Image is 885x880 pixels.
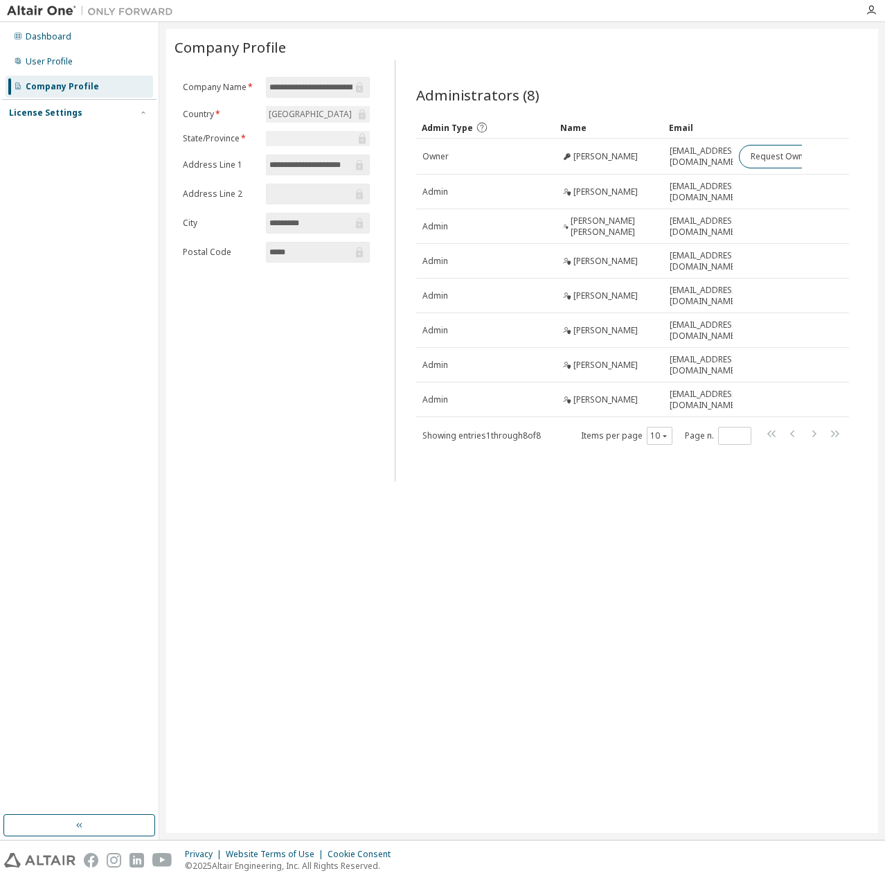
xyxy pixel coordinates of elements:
span: [PERSON_NAME] [573,394,638,405]
button: 10 [650,430,669,441]
div: Website Terms of Use [226,849,328,860]
span: Admin [422,290,448,301]
label: Postal Code [183,247,258,258]
span: [EMAIL_ADDRESS][DOMAIN_NAME] [670,250,740,272]
span: [PERSON_NAME] [573,186,638,197]
label: Address Line 1 [183,159,258,170]
label: Company Name [183,82,258,93]
span: Admin [422,186,448,197]
span: [EMAIL_ADDRESS][DOMAIN_NAME] [670,389,740,411]
div: [GEOGRAPHIC_DATA] [267,107,354,122]
div: Privacy [185,849,226,860]
label: Country [183,109,258,120]
span: [EMAIL_ADDRESS][DOMAIN_NAME] [670,215,740,238]
button: Request Owner Change [739,145,856,168]
div: Dashboard [26,31,71,42]
span: [EMAIL_ADDRESS][DOMAIN_NAME] [670,146,740,168]
img: linkedin.svg [129,853,144,868]
span: Showing entries 1 through 8 of 8 [422,430,541,441]
span: Admin [422,221,448,232]
span: [PERSON_NAME] [PERSON_NAME] [571,215,657,238]
label: Address Line 2 [183,188,258,200]
span: Admin Type [422,122,473,134]
div: Name [560,116,658,139]
label: City [183,218,258,229]
span: Admin [422,394,448,405]
label: State/Province [183,133,258,144]
span: Admin [422,256,448,267]
span: Page n. [685,427,751,445]
img: facebook.svg [84,853,98,868]
span: [EMAIL_ADDRESS][DOMAIN_NAME] [670,181,740,203]
span: Items per page [581,427,672,445]
span: Admin [422,325,448,336]
div: Email [669,116,727,139]
span: [EMAIL_ADDRESS][DOMAIN_NAME] [670,354,740,376]
img: Altair One [7,4,180,18]
div: License Settings [9,107,82,118]
div: Company Profile [26,81,99,92]
div: [GEOGRAPHIC_DATA] [266,106,370,123]
img: altair_logo.svg [4,853,75,868]
div: Cookie Consent [328,849,399,860]
span: Administrators (8) [416,85,539,105]
div: User Profile [26,56,73,67]
span: [EMAIL_ADDRESS][DOMAIN_NAME] [670,285,740,307]
img: instagram.svg [107,853,121,868]
span: [PERSON_NAME] [573,360,638,371]
span: Admin [422,360,448,371]
span: [PERSON_NAME] [573,256,638,267]
span: [EMAIL_ADDRESS][DOMAIN_NAME] [670,319,740,342]
span: Owner [422,151,449,162]
span: [PERSON_NAME] [573,290,638,301]
span: [PERSON_NAME] [573,151,638,162]
span: Company Profile [175,37,286,57]
span: [PERSON_NAME] [573,325,638,336]
p: © 2025 Altair Engineering, Inc. All Rights Reserved. [185,860,399,872]
img: youtube.svg [152,853,172,868]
